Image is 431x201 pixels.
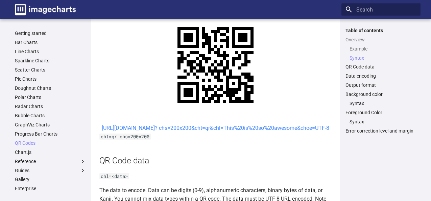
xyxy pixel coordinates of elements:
a: Bar Charts [15,39,86,45]
h2: QR Code data [99,155,332,166]
nav: Background color [345,100,416,106]
a: Line Charts [15,48,86,55]
a: Getting started [15,30,86,36]
a: Overview [345,37,416,43]
a: Image-Charts documentation [12,1,78,18]
a: Foreground Color [345,109,416,116]
label: Reference [15,158,86,164]
a: Gallery [15,176,86,182]
a: Scatter Charts [15,67,86,73]
a: Error correction level and margin [345,128,416,134]
a: Radar Charts [15,103,86,109]
img: chart [162,12,269,118]
a: QR Code data [345,64,416,70]
a: Doughnut Charts [15,85,86,91]
a: Enterprise [15,185,86,192]
nav: Foreground Color [345,119,416,125]
a: Example [350,46,416,52]
a: Bubble Charts [15,113,86,119]
img: logo [15,4,76,15]
nav: Table of contents [341,27,421,134]
a: QR Codes [15,140,86,146]
input: Search [341,3,421,16]
a: Syntax [350,55,416,61]
a: Syntax [350,119,416,125]
a: Progress Bar Charts [15,131,86,137]
a: GraphViz Charts [15,122,86,128]
a: Syntax [350,100,416,106]
a: [URL][DOMAIN_NAME]? chs=200x200&cht=qr&chl=This%20is%20so%20awesome&choe=UTF-8 [102,125,329,131]
a: Output format [345,82,416,88]
label: Table of contents [341,27,421,34]
a: Pie Charts [15,76,86,82]
code: chl=<data> [99,173,129,179]
code: cht=qr chs=200x200 [99,134,151,140]
a: Chart.js [15,149,86,155]
nav: Overview [345,46,416,61]
a: Background color [345,91,416,97]
a: Data encoding [345,73,416,79]
a: Sparkline Charts [15,58,86,64]
a: Polar Charts [15,94,86,100]
label: Guides [15,167,86,174]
